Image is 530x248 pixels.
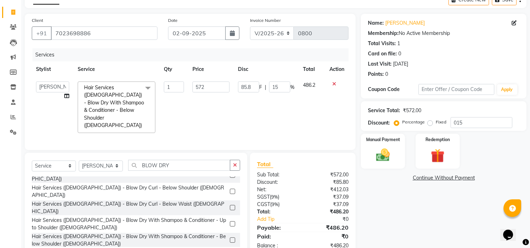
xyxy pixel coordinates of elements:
label: Invoice Number [250,17,281,24]
th: Stylist [32,61,73,77]
div: No Active Membership [368,30,519,37]
div: ₹37.09 [303,193,354,201]
button: +91 [32,26,52,40]
span: | [265,84,266,91]
div: ₹85.80 [303,179,354,186]
label: Manual Payment [366,137,400,143]
label: Client [32,17,43,24]
a: x [142,122,145,128]
div: Coupon Code [368,86,418,93]
div: Paid: [252,232,303,241]
span: 486.2 [303,82,315,88]
label: Redemption [425,137,450,143]
th: Price [188,61,234,77]
th: Disc [234,61,299,77]
a: Continue Without Payment [362,174,525,182]
img: _cash.svg [372,147,394,163]
input: Search or Scan [128,160,230,171]
label: Percentage [402,119,425,125]
span: Hair Services ([DEMOGRAPHIC_DATA]) - Blow Dry With Shampoo & Conditioner - Below Shoulder ([DEMOG... [84,84,144,128]
th: Action [325,61,349,77]
a: Add Tip [252,216,311,223]
div: ₹37.09 [303,201,354,208]
input: Enter Offer / Coupon Code [418,84,494,95]
div: [DATE] [393,60,408,68]
div: Points: [368,71,384,78]
div: Hair Services ([DEMOGRAPHIC_DATA]) - Blow Dry Curl - Below Waist ([DEMOGRAPHIC_DATA]) [32,200,227,215]
label: Fixed [436,119,446,125]
div: Discount: [368,119,390,127]
th: Total [299,61,325,77]
div: ₹412.03 [303,186,354,193]
div: ( ) [252,201,303,208]
div: 0 [385,71,388,78]
iframe: chat widget [500,220,523,241]
div: Membership: [368,30,399,37]
div: Hair Services ([DEMOGRAPHIC_DATA]) - Blow Dry Curl - Below Shoulder ([DEMOGRAPHIC_DATA]) [32,184,227,199]
div: ₹0 [311,216,354,223]
span: % [290,84,294,91]
img: _gift.svg [427,147,449,164]
span: Total [257,161,273,168]
div: ₹486.20 [303,223,354,232]
div: Service Total: [368,107,400,114]
span: CGST [257,201,270,207]
div: 0 [398,50,401,58]
span: SGST [257,194,270,200]
div: Payable: [252,223,303,232]
th: Service [73,61,160,77]
button: Apply [497,84,517,95]
div: ( ) [252,193,303,201]
span: F [259,84,262,91]
div: ₹0 [303,232,354,241]
span: 9% [272,201,278,207]
div: Sub Total: [252,171,303,179]
span: 9% [271,194,278,200]
div: ₹572.00 [403,107,421,114]
div: ₹486.20 [303,208,354,216]
div: Discount: [252,179,303,186]
div: Last Visit: [368,60,392,68]
div: Total: [252,208,303,216]
div: ₹572.00 [303,171,354,179]
div: Card on file: [368,50,397,58]
input: Search by Name/Mobile/Email/Code [51,26,157,40]
div: 1 [397,40,400,47]
div: Total Visits: [368,40,396,47]
div: Hair Services ([DEMOGRAPHIC_DATA]) - Blow Dry With Shampoo & Conditioner - Upto Shoulder ([DEMOGR... [32,217,227,231]
div: Services [32,48,354,61]
div: Name: [368,19,384,27]
label: Date [168,17,178,24]
th: Qty [160,61,188,77]
a: [PERSON_NAME] [385,19,425,27]
div: Net: [252,186,303,193]
div: Hair Services ([DEMOGRAPHIC_DATA]) - Blow Dry With Shampoo & Conditioner - Below Shoulder ([DEMOG... [32,233,227,248]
